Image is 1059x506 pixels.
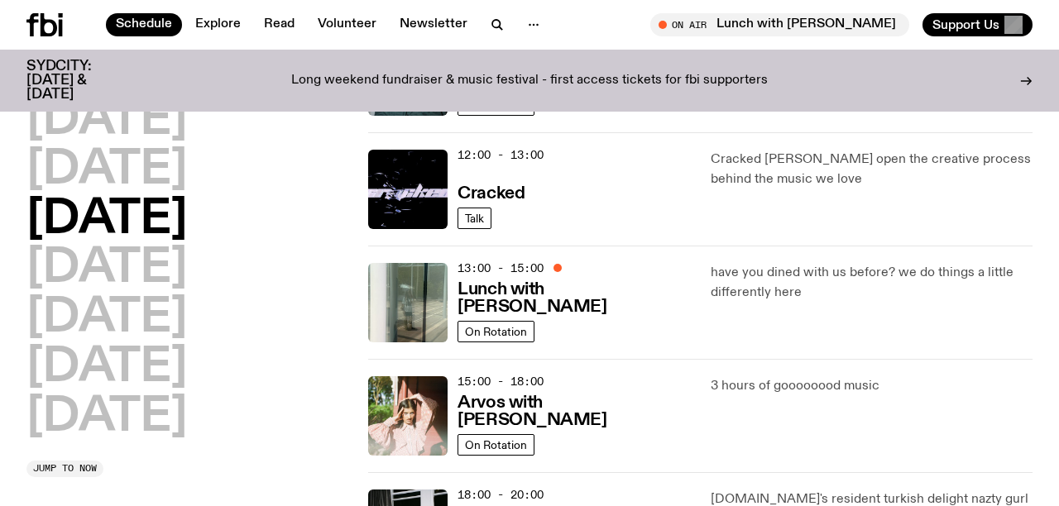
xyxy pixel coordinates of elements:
button: [DATE] [26,295,187,341]
h3: Arvos with [PERSON_NAME] [458,394,690,429]
img: Maleeka stands outside on a balcony. She is looking at the camera with a serious expression, and ... [368,376,448,456]
a: On Rotation [458,434,534,456]
span: On Rotation [465,325,527,337]
span: Jump to now [33,464,97,473]
p: Long weekend fundraiser & music festival - first access tickets for fbi supporters [291,74,768,88]
p: Cracked [PERSON_NAME] open the creative process behind the music we love [711,150,1033,189]
a: On Rotation [458,321,534,342]
button: [DATE] [26,98,187,144]
h3: Lunch with [PERSON_NAME] [458,281,690,316]
span: Talk [465,212,484,224]
button: [DATE] [26,147,187,193]
button: [DATE] [26,394,187,441]
span: 18:00 - 20:00 [458,487,544,503]
a: Explore [185,13,251,36]
p: have you dined with us before? we do things a little differently here [711,263,1033,303]
span: 15:00 - 18:00 [458,374,544,389]
a: Cracked [458,182,525,203]
a: Talk [458,208,491,229]
a: Volunteer [308,13,386,36]
h3: SYDCITY: [DATE] & [DATE] [26,60,132,102]
button: Support Us [922,13,1033,36]
button: [DATE] [26,345,187,391]
a: Read [254,13,304,36]
span: On Rotation [465,438,527,451]
span: Support Us [932,17,999,32]
span: 13:00 - 15:00 [458,260,544,276]
a: Lunch with [PERSON_NAME] [458,278,690,316]
img: Logo for Podcast Cracked. Black background, with white writing, with glass smashing graphics [368,150,448,229]
a: Arvos with [PERSON_NAME] [458,391,690,429]
button: [DATE] [26,197,187,243]
a: Schedule [106,13,182,36]
button: [DATE] [26,246,187,292]
p: 3 hours of goooooood music [711,376,1033,396]
a: Newsletter [390,13,477,36]
button: On AirLunch with [PERSON_NAME] [650,13,909,36]
span: 12:00 - 13:00 [458,147,544,163]
button: Jump to now [26,461,103,477]
h3: Cracked [458,185,525,203]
